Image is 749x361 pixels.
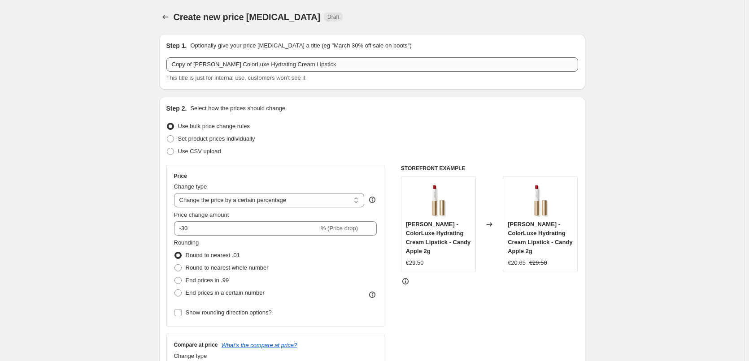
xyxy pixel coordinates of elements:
[178,123,250,129] span: Use bulk price change rules
[159,11,172,23] button: Price change jobs
[186,264,269,271] span: Round to nearest whole number
[166,57,578,72] input: 30% off holiday sale
[406,259,424,266] span: €29.50
[327,13,339,21] span: Draft
[401,165,578,172] h6: STOREFRONT EXAMPLE
[190,104,285,113] p: Select how the prices should change
[508,221,573,254] span: [PERSON_NAME] - ColorLuxe Hydrating Cream Lipstick - Candy Apple 2g
[174,172,187,180] h3: Price
[174,221,319,236] input: -15
[508,259,526,266] span: €20.65
[166,104,187,113] h2: Step 2.
[174,341,218,348] h3: Compare at price
[174,352,207,359] span: Change type
[523,181,558,217] img: jane-iredale-colorluxe-hydrating-cream-lipstick-candy-apple-2g-804070_80x.png
[174,12,321,22] span: Create new price [MEDICAL_DATA]
[321,225,358,232] span: % (Price drop)
[186,289,265,296] span: End prices in a certain number
[186,277,229,284] span: End prices in .99
[368,195,377,204] div: help
[174,183,207,190] span: Change type
[190,41,411,50] p: Optionally give your price [MEDICAL_DATA] a title (eg "March 30% off sale on boots")
[166,74,305,81] span: This title is just for internal use, customers won't see it
[529,259,547,266] span: €29.50
[178,148,221,155] span: Use CSV upload
[174,239,199,246] span: Rounding
[166,41,187,50] h2: Step 1.
[420,181,456,217] img: jane-iredale-colorluxe-hydrating-cream-lipstick-candy-apple-2g-804070_80x.png
[174,211,229,218] span: Price change amount
[222,342,297,348] button: What's the compare at price?
[186,252,240,258] span: Round to nearest .01
[178,135,255,142] span: Set product prices individually
[186,309,272,316] span: Show rounding direction options?
[406,221,471,254] span: [PERSON_NAME] - ColorLuxe Hydrating Cream Lipstick - Candy Apple 2g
